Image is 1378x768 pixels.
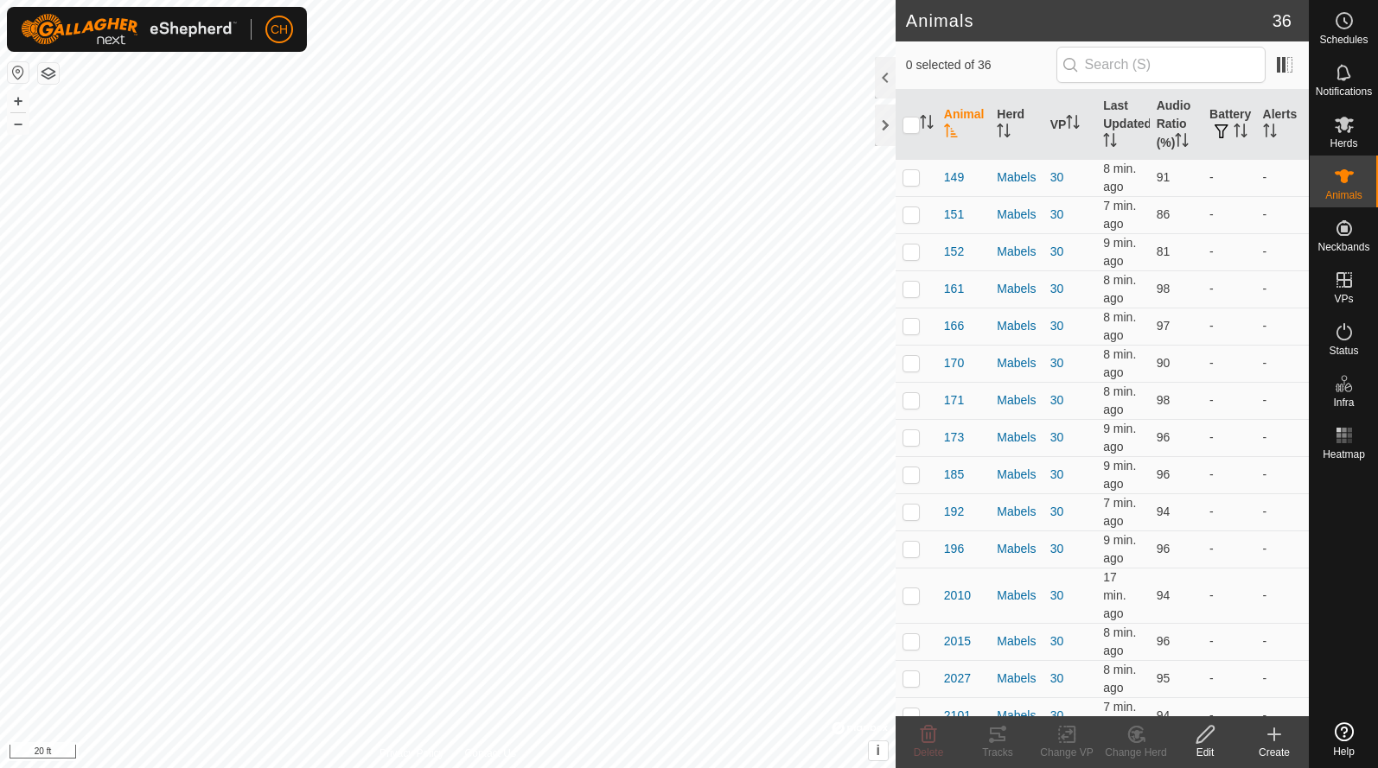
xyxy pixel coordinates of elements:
div: Mabels [997,540,1036,558]
span: Sep 30, 2025 at 7:11 PM [1103,570,1126,620]
span: 98 [1157,282,1171,295]
span: Sep 30, 2025 at 7:20 PM [1103,347,1136,379]
span: 96 [1157,430,1171,444]
span: 94 [1157,708,1171,722]
a: 30 [1050,671,1064,685]
div: Mabels [997,243,1036,261]
td: - [1256,159,1309,196]
span: Neckbands [1317,242,1369,252]
th: Battery [1203,90,1255,160]
div: Mabels [997,168,1036,187]
input: Search (S) [1056,47,1266,83]
a: 30 [1050,207,1064,221]
img: Gallagher Logo [21,14,237,45]
p-sorticon: Activate to sort [944,126,958,140]
span: 196 [944,540,964,558]
p-sorticon: Activate to sort [1103,136,1117,149]
th: VP [1043,90,1096,160]
div: Mabels [997,587,1036,605]
div: Change VP [1032,745,1101,760]
td: - [1203,697,1255,734]
td: - [1256,623,1309,660]
a: Help [1310,715,1378,764]
button: Reset Map [8,62,29,83]
p-sorticon: Activate to sort [1175,136,1189,149]
span: Sep 30, 2025 at 7:22 PM [1103,496,1136,528]
div: Mabels [997,707,1036,725]
a: 30 [1050,708,1064,722]
span: 173 [944,428,964,447]
span: Sep 30, 2025 at 7:21 PM [1103,310,1136,342]
span: 98 [1157,393,1171,407]
div: Mabels [997,206,1036,224]
span: 90 [1157,356,1171,370]
span: 166 [944,317,964,335]
td: - [1203,233,1255,270]
th: Last Updated [1096,90,1149,160]
span: Schedules [1319,35,1368,45]
span: 36 [1273,8,1292,34]
td: - [1203,270,1255,308]
span: Sep 30, 2025 at 7:21 PM [1103,700,1136,732]
a: 30 [1050,244,1064,258]
td: - [1203,660,1255,697]
td: - [1203,623,1255,660]
div: Edit [1171,745,1240,760]
span: 171 [944,391,964,409]
th: Alerts [1256,90,1309,160]
span: Herds [1330,138,1357,149]
span: i [877,743,880,758]
td: - [1203,196,1255,233]
a: Contact Us [465,746,516,761]
button: + [8,91,29,111]
div: Tracks [963,745,1032,760]
div: Mabels [997,503,1036,521]
span: 161 [944,280,964,298]
div: Change Herd [1101,745,1171,760]
span: 96 [1157,467,1171,481]
td: - [1203,159,1255,196]
a: 30 [1050,505,1064,518]
button: i [869,741,888,760]
td: - [1256,493,1309,530]
div: Mabels [997,670,1036,688]
span: 95 [1157,671,1171,685]
span: Notifications [1316,86,1372,97]
span: 2101 [944,707,971,725]
td: - [1203,493,1255,530]
span: 0 selected of 36 [906,56,1056,74]
a: Privacy Policy [380,746,444,761]
span: CH [271,21,288,39]
td: - [1203,419,1255,456]
span: 2010 [944,587,971,605]
span: Sep 30, 2025 at 7:20 PM [1103,533,1136,565]
td: - [1256,270,1309,308]
span: Sep 30, 2025 at 7:21 PM [1103,663,1136,695]
div: Mabels [997,428,1036,447]
a: 30 [1050,319,1064,333]
td: - [1203,568,1255,623]
div: Mabels [997,466,1036,484]
td: - [1203,382,1255,419]
td: - [1256,233,1309,270]
a: 30 [1050,542,1064,555]
p-sorticon: Activate to sort [1234,126,1247,140]
a: 30 [1050,170,1064,184]
a: 30 [1050,430,1064,444]
span: Sep 30, 2025 at 7:21 PM [1103,199,1136,231]
span: Help [1333,746,1355,757]
span: Sep 30, 2025 at 7:20 PM [1103,273,1136,305]
th: Audio Ratio (%) [1150,90,1203,160]
span: 91 [1157,170,1171,184]
a: 30 [1050,282,1064,295]
span: 2027 [944,670,971,688]
span: Sep 30, 2025 at 7:20 PM [1103,384,1136,416]
span: Animals [1325,190,1362,200]
div: Mabels [997,391,1036,409]
td: - [1256,568,1309,623]
div: Mabels [997,354,1036,372]
span: 96 [1157,634,1171,648]
span: Infra [1333,397,1354,408]
span: Delete [914,746,944,758]
td: - [1256,345,1309,382]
